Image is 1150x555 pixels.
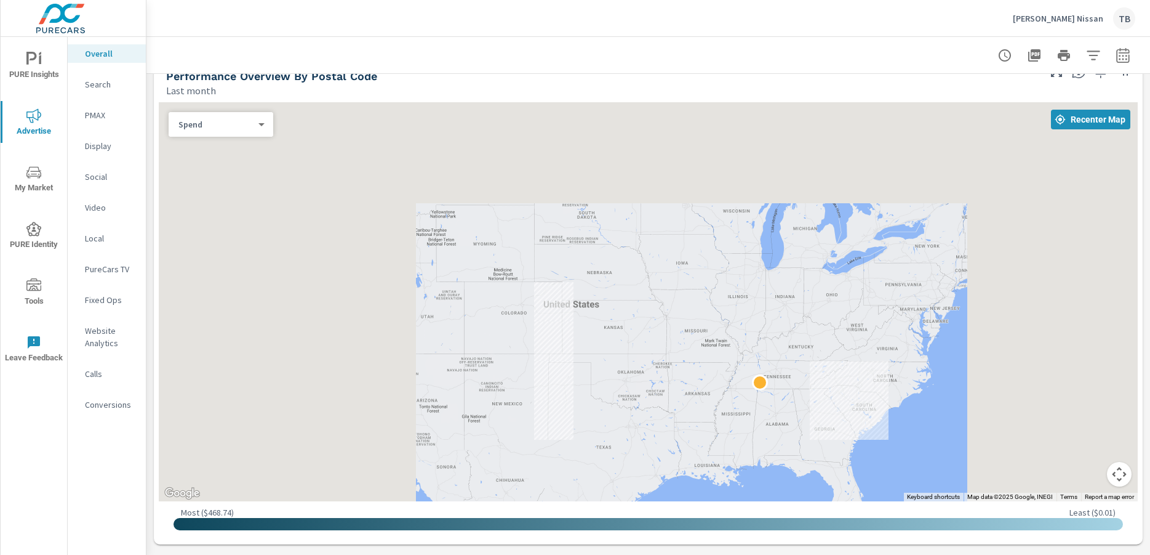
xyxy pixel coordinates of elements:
p: Fixed Ops [85,294,136,306]
span: PURE Identity [4,222,63,252]
span: Map data ©2025 Google, INEGI [967,493,1053,500]
p: PureCars TV [85,263,136,275]
span: Leave Feedback [4,335,63,365]
div: TB [1113,7,1135,30]
span: Recenter Map [1056,114,1125,125]
p: Website Analytics [85,325,136,349]
div: Spend [169,119,263,131]
div: Social [68,168,146,186]
h5: Performance Overview By Postal Code [166,70,377,83]
a: Report a map error [1085,493,1134,500]
p: [PERSON_NAME] Nissan [1013,13,1103,24]
button: "Export Report to PDF" [1022,43,1047,68]
p: Last month [166,83,216,98]
p: Spend [178,119,254,130]
span: My Market [4,165,63,195]
p: Overall [85,47,136,60]
div: Search [68,75,146,94]
img: Google [162,485,202,501]
div: Conversions [68,395,146,414]
div: Video [68,198,146,217]
button: Keyboard shortcuts [907,493,960,501]
div: nav menu [1,37,67,377]
p: Least ( $0.01 ) [1069,507,1116,518]
div: PureCars TV [68,260,146,278]
div: PMAX [68,106,146,124]
p: Most ( $468.74 ) [181,507,234,518]
div: Calls [68,365,146,383]
div: Display [68,137,146,155]
button: Select Date Range [1111,43,1135,68]
div: Overall [68,44,146,63]
p: Video [85,201,136,214]
button: Apply Filters [1081,43,1106,68]
p: Display [85,140,136,152]
button: Recenter Map [1051,110,1130,129]
button: Map camera controls [1107,462,1132,487]
p: Local [85,232,136,245]
p: Conversions [85,399,136,411]
a: Open this area in Google Maps (opens a new window) [162,485,202,501]
div: Local [68,229,146,248]
button: Print Report [1052,43,1076,68]
div: Fixed Ops [68,291,146,309]
p: Calls [85,368,136,380]
span: Tools [4,278,63,309]
span: PURE Insights [4,52,63,82]
p: Social [85,171,136,183]
span: Advertise [4,108,63,139]
p: PMAX [85,109,136,121]
p: Search [85,78,136,91]
div: Website Analytics [68,322,146,352]
a: Terms (opens in new tab) [1060,493,1077,500]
